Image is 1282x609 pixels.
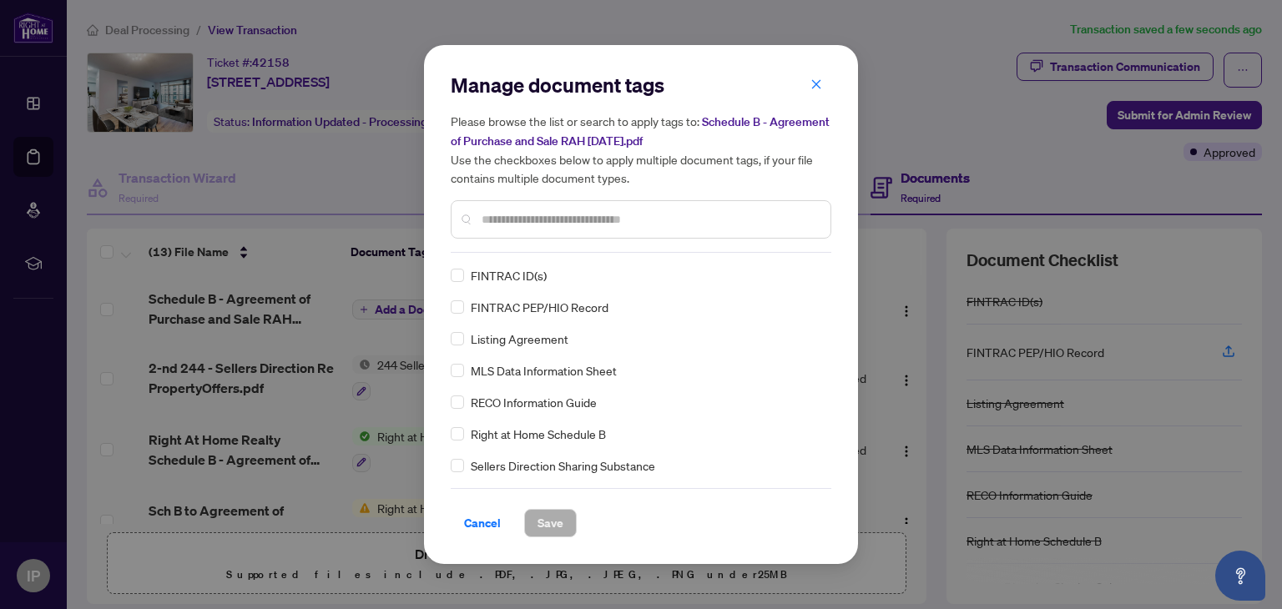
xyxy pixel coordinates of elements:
[471,266,547,284] span: FINTRAC ID(s)
[810,78,822,90] span: close
[524,509,577,537] button: Save
[471,456,655,475] span: Sellers Direction Sharing Substance
[451,509,514,537] button: Cancel
[471,330,568,348] span: Listing Agreement
[471,361,617,380] span: MLS Data Information Sheet
[471,425,606,443] span: Right at Home Schedule B
[1215,551,1265,601] button: Open asap
[471,393,597,411] span: RECO Information Guide
[464,510,501,536] span: Cancel
[451,112,831,187] h5: Please browse the list or search to apply tags to: Use the checkboxes below to apply multiple doc...
[471,298,608,316] span: FINTRAC PEP/HIO Record
[451,72,831,98] h2: Manage document tags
